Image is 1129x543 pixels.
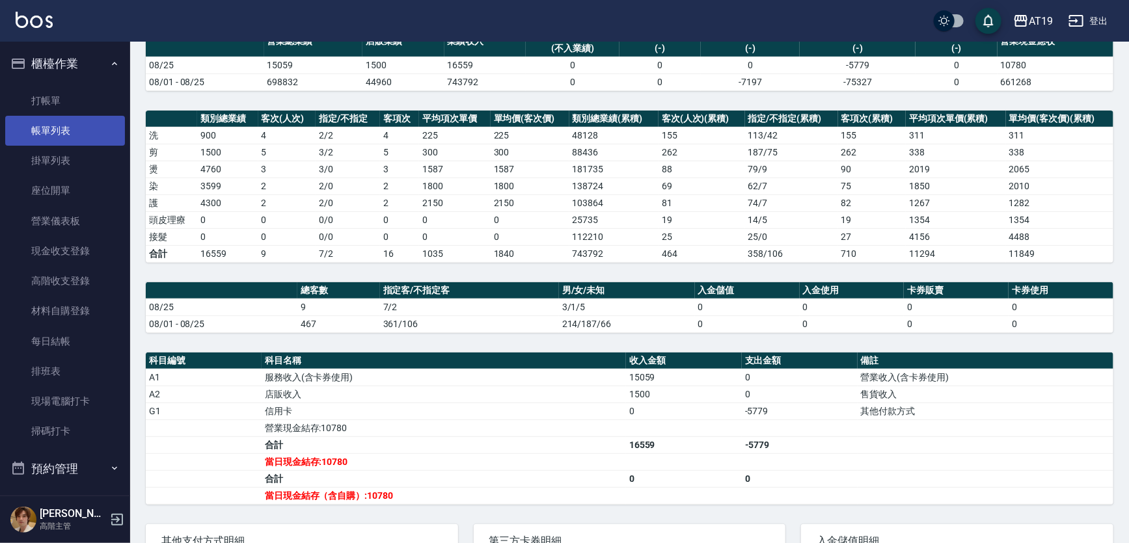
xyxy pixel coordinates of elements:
td: 2150 [419,194,490,211]
td: 464 [659,245,745,262]
td: 16559 [444,57,526,73]
td: 0 [197,211,258,228]
a: 現金收支登錄 [5,236,125,266]
th: 男/女/未知 [559,282,695,299]
td: 743792 [444,73,526,90]
td: 0 [619,57,701,73]
th: 卡券販賣 [904,282,1009,299]
th: 備註 [858,352,1113,369]
td: 08/25 [146,298,297,315]
td: 225 [491,127,569,144]
td: 300 [419,144,490,161]
td: 0 [742,369,858,386]
td: 0 [695,298,800,315]
th: 指定客/不指定客 [380,282,559,299]
td: 11849 [1006,245,1113,262]
td: 1840 [491,245,569,262]
td: 合計 [146,245,197,262]
td: 90 [838,161,906,178]
td: 0 [800,298,905,315]
td: 1800 [491,178,569,194]
td: 0 [197,228,258,245]
td: 0 [695,315,800,332]
th: 類別總業績(累積) [569,111,659,127]
td: 1500 [197,144,258,161]
th: 單均價(客次價) [491,111,569,127]
td: 338 [906,144,1006,161]
button: AT19 [1008,8,1058,34]
td: 0 / 0 [316,211,380,228]
td: 88436 [569,144,659,161]
td: 0 [258,228,316,245]
th: 入金使用 [800,282,905,299]
td: 2 [258,194,316,211]
td: 店販收入 [262,386,626,403]
td: 69 [659,178,745,194]
td: 225 [419,127,490,144]
a: 高階收支登錄 [5,266,125,296]
th: 科目編號 [146,352,262,369]
a: 每日結帳 [5,326,125,356]
td: 3 [380,161,420,178]
td: 214/187/66 [559,315,695,332]
td: 4 [258,127,316,144]
td: 11294 [906,245,1006,262]
td: 9 [297,298,380,315]
td: 0 [1009,315,1113,332]
table: a dense table [146,27,1113,91]
td: 1850 [906,178,1006,194]
td: 3 / 0 [316,161,380,178]
td: 300 [491,144,569,161]
td: 3599 [197,178,258,194]
div: (不入業績) [529,42,616,55]
td: 營業現金結存:10780 [262,419,626,436]
td: 1267 [906,194,1006,211]
td: 2 [380,178,420,194]
td: 1354 [906,211,1006,228]
td: 25735 [569,211,659,228]
td: 710 [838,245,906,262]
td: 護 [146,194,197,211]
td: 16 [380,245,420,262]
td: 0 [491,228,569,245]
td: 2065 [1006,161,1113,178]
td: 2 [258,178,316,194]
td: 311 [1006,127,1113,144]
button: 櫃檯作業 [5,47,125,81]
th: 類別總業績 [197,111,258,127]
td: 0 [619,73,701,90]
td: 合計 [262,470,626,487]
td: 15059 [626,369,742,386]
p: 高階主管 [40,520,106,532]
th: 科目名稱 [262,352,626,369]
th: 入金儲值 [695,282,800,299]
td: 4760 [197,161,258,178]
button: 報表及分析 [5,485,125,519]
img: Logo [16,12,53,28]
th: 平均項次單價 [419,111,490,127]
th: 指定/不指定 [316,111,380,127]
td: -5779 [800,57,916,73]
td: 服務收入(含卡券使用) [262,369,626,386]
td: 358/106 [745,245,838,262]
td: 當日現金結存:10780 [262,453,626,470]
th: 客項次(累積) [838,111,906,127]
a: 營業儀表板 [5,206,125,236]
td: 25 / 0 [745,228,838,245]
div: (-) [803,42,912,55]
td: 5 [380,144,420,161]
th: 收入金額 [626,352,742,369]
th: 卡券使用 [1009,282,1113,299]
a: 排班表 [5,356,125,386]
td: 103864 [569,194,659,211]
th: 客次(人次) [258,111,316,127]
th: 總客數 [297,282,380,299]
td: -5779 [742,436,858,453]
button: 登出 [1063,9,1113,33]
td: 81 [659,194,745,211]
td: 1587 [419,161,490,178]
td: 營業收入(含卡券使用) [858,369,1113,386]
td: 2 [380,194,420,211]
td: A2 [146,386,262,403]
td: 48128 [569,127,659,144]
